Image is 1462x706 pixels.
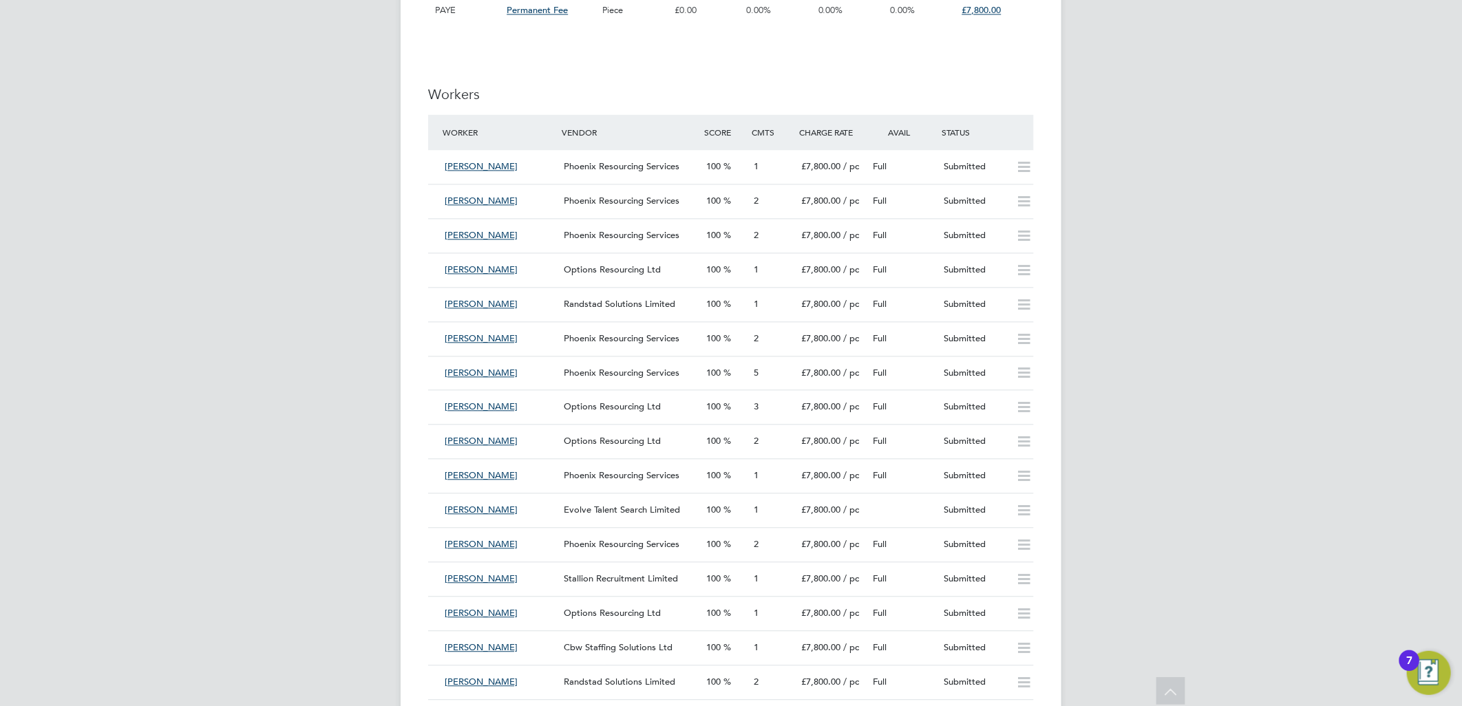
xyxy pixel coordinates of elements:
span: [PERSON_NAME] [445,367,518,378]
span: £7,800.00 [801,264,840,275]
span: £7,800.00 [801,332,840,344]
span: 100 [706,195,721,206]
span: 2 [754,538,759,550]
div: Submitted [939,499,1010,522]
div: Submitted [939,156,1010,178]
span: 1 [754,641,759,653]
span: [PERSON_NAME] [445,195,518,206]
span: / pc [843,195,859,206]
span: 100 [706,607,721,619]
div: Status [939,120,1034,145]
span: 2 [754,435,759,447]
span: 100 [706,641,721,653]
span: / pc [843,367,859,378]
span: Full [873,400,887,412]
span: 100 [706,469,721,481]
span: Options Resourcing Ltd [564,607,661,619]
span: £7,800.00 [801,607,840,619]
span: £7,800.00 [801,573,840,584]
span: Full [873,538,887,550]
div: Submitted [939,464,1010,487]
span: Full [873,195,887,206]
span: 5 [754,367,759,378]
span: [PERSON_NAME] [445,298,518,310]
span: Cbw Staffing Solutions Ltd [564,641,672,653]
span: / pc [843,229,859,241]
span: Randstad Solutions Limited [564,676,675,687]
span: Phoenix Resourcing Services [564,538,679,550]
span: Stallion Recruitment Limited [564,573,678,584]
span: / pc [843,538,859,550]
div: Submitted [939,568,1010,590]
span: [PERSON_NAME] [445,607,518,619]
span: Full [873,229,887,241]
span: 0.00% [746,4,771,16]
span: 1 [754,573,759,584]
div: Submitted [939,430,1010,453]
span: Phoenix Resourcing Services [564,367,679,378]
div: Cmts [748,120,796,145]
div: Submitted [939,396,1010,418]
span: / pc [843,641,859,653]
span: 1 [754,607,759,619]
span: Options Resourcing Ltd [564,400,661,412]
span: 1 [754,160,759,172]
span: / pc [843,435,859,447]
span: Full [873,298,887,310]
div: Submitted [939,671,1010,694]
span: 100 [706,435,721,447]
div: Avail [867,120,939,145]
div: Submitted [939,602,1010,625]
span: 100 [706,229,721,241]
span: £7,800.00 [801,298,840,310]
span: Options Resourcing Ltd [564,264,661,275]
span: Full [873,573,887,584]
span: 100 [706,573,721,584]
span: £7,800.00 [801,538,840,550]
span: £7,800.00 [801,229,840,241]
span: Full [873,160,887,172]
span: Randstad Solutions Limited [564,298,675,310]
span: £7,800.00 [801,504,840,515]
span: Full [873,676,887,687]
span: 100 [706,332,721,344]
span: Phoenix Resourcing Services [564,195,679,206]
div: Submitted [939,190,1010,213]
span: / pc [843,676,859,687]
div: Submitted [939,362,1010,385]
span: Phoenix Resourcing Services [564,160,679,172]
span: [PERSON_NAME] [445,538,518,550]
button: Open Resource Center, 7 new notifications [1407,651,1451,695]
span: / pc [843,504,859,515]
span: Full [873,469,887,481]
div: Submitted [939,224,1010,247]
span: [PERSON_NAME] [445,504,518,515]
span: / pc [843,264,859,275]
span: Full [873,264,887,275]
span: Permanent Fee [507,4,568,16]
span: [PERSON_NAME] [445,676,518,687]
span: 1 [754,264,759,275]
span: 2 [754,229,759,241]
span: Full [873,332,887,344]
span: Options Resourcing Ltd [564,435,661,447]
span: Full [873,435,887,447]
span: £7,800.00 [801,641,840,653]
div: Submitted [939,259,1010,281]
span: / pc [843,298,859,310]
span: Full [873,607,887,619]
span: 1 [754,298,759,310]
span: 100 [706,298,721,310]
span: £7,800.00 [801,435,840,447]
span: Evolve Talent Search Limited [564,504,680,515]
span: / pc [843,607,859,619]
span: Full [873,641,887,653]
div: Submitted [939,637,1010,659]
span: £7,800.00 [801,676,840,687]
span: [PERSON_NAME] [445,641,518,653]
span: £7,800.00 [801,367,840,378]
span: 100 [706,160,721,172]
span: 100 [706,400,721,412]
div: Submitted [939,533,1010,556]
span: £7,800.00 [801,400,840,412]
